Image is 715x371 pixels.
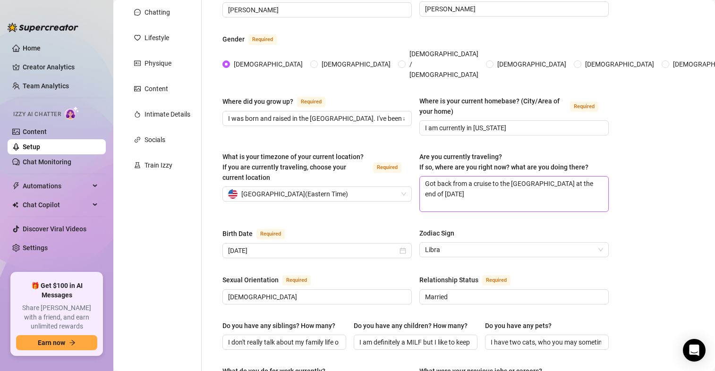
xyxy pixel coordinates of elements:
span: Chat Copilot [23,197,90,212]
span: What is your timezone of your current location? If you are currently traveling, choose your curre... [222,153,364,181]
span: Required [373,162,401,173]
input: Where is your current homebase? (City/Area of your home) [425,123,601,133]
div: Do you have any pets? [485,320,552,331]
label: Do you have any pets? [485,320,558,331]
span: heart [134,34,141,41]
div: Socials [145,135,165,145]
textarea: Got back from a cruise to the [GEOGRAPHIC_DATA] at the end of [DATE] [420,177,608,211]
img: Chat Copilot [12,202,18,208]
span: Are you currently traveling? If so, where are you right now? what are you doing there? [419,153,588,171]
a: Team Analytics [23,82,69,90]
span: experiment [134,162,141,169]
span: Required [297,97,325,107]
div: Train Izzy [145,160,172,170]
span: [DEMOGRAPHIC_DATA] [494,59,570,69]
span: Required [256,229,285,239]
div: Birth Date [222,228,253,239]
span: 🎁 Get $100 in AI Messages [16,281,97,300]
label: Where is your current homebase? (City/Area of your home) [419,96,609,117]
label: Sexual Orientation [222,274,321,286]
span: arrow-right [69,339,76,346]
span: Libra [425,243,603,257]
label: Birth Date [222,228,295,239]
div: Where is your current homebase? (City/Area of your home) [419,96,566,117]
label: Zodiac Sign [419,228,461,238]
a: Content [23,128,47,135]
label: Gender [222,34,287,45]
span: Required [570,101,598,112]
span: thunderbolt [12,182,20,190]
span: [DEMOGRAPHIC_DATA] [318,59,394,69]
div: Open Intercom Messenger [683,339,706,362]
input: Nickname(s) [425,4,601,14]
span: [DEMOGRAPHIC_DATA] [581,59,658,69]
button: Earn nowarrow-right [16,335,97,350]
span: Izzy AI Chatter [13,110,61,119]
span: Required [282,275,311,286]
a: Creator Analytics [23,59,98,75]
input: Do you have any pets? [491,337,601,347]
div: Chatting [145,7,170,17]
input: Relationship Status [425,292,601,302]
div: Do you have any children? How many? [354,320,468,331]
div: Sexual Orientation [222,275,279,285]
span: [DEMOGRAPHIC_DATA] / [DEMOGRAPHIC_DATA] [406,49,482,80]
label: Where did you grow up? [222,96,336,107]
label: Do you have any children? How many? [354,320,474,331]
span: link [134,136,141,143]
span: message [134,9,141,16]
input: Where did you grow up? [228,113,404,124]
a: Setup [23,143,40,151]
img: us [228,189,238,199]
span: picture [134,85,141,92]
div: Gender [222,34,245,44]
span: Automations [23,178,90,194]
span: fire [134,111,141,118]
input: Do you have any children? How many? [359,337,470,347]
a: Home [23,44,41,52]
img: AI Chatter [65,106,79,120]
div: Intimate Details [145,109,190,119]
div: Do you have any siblings? How many? [222,320,335,331]
div: Content [145,84,168,94]
a: Chat Monitoring [23,158,71,166]
input: Birth Date [228,245,398,256]
span: Earn now [38,339,65,346]
span: [GEOGRAPHIC_DATA] ( Eastern Time ) [241,187,348,201]
span: idcard [134,60,141,67]
span: Required [248,34,277,45]
input: Name [228,5,404,15]
input: Sexual Orientation [228,292,404,302]
div: Zodiac Sign [419,228,454,238]
span: Required [482,275,511,286]
div: Physique [145,58,171,68]
a: Settings [23,244,48,252]
div: Lifestyle [145,33,169,43]
a: Discover Viral Videos [23,225,86,233]
input: Do you have any siblings? How many? [228,337,339,347]
div: Where did you grow up? [222,96,293,107]
span: Share [PERSON_NAME] with a friend, and earn unlimited rewards [16,304,97,331]
span: [DEMOGRAPHIC_DATA] [230,59,306,69]
img: logo-BBDzfeDw.svg [8,23,78,32]
div: Relationship Status [419,275,478,285]
label: Do you have any siblings? How many? [222,320,342,331]
label: Relationship Status [419,274,521,286]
